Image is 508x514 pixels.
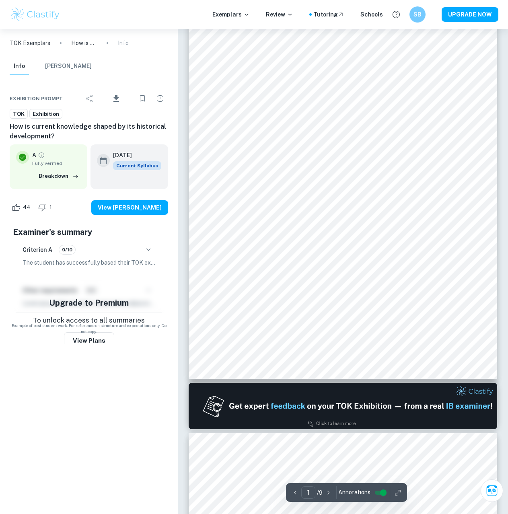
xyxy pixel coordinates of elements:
div: Dislike [36,201,56,214]
h6: How is current knowledge shaped by its historical development? [10,122,168,141]
span: Example of past student work. For reference on structure and expectations only. Do not copy. [10,323,168,335]
span: Current Syllabus [113,161,161,170]
span: Fully verified [32,160,81,167]
span: 9/10 [59,246,75,253]
p: The student has successfully based their TOK exhibition on one of the IBO's 35 prompts, specifica... [23,258,155,267]
button: UPGRADE NOW [442,7,498,22]
h6: SB [413,10,422,19]
span: 44 [19,204,35,212]
p: A [32,151,36,160]
button: [PERSON_NAME] [45,58,92,75]
span: Annotations [338,488,370,497]
p: To unlock access to all summaries [33,315,145,326]
button: Info [10,58,29,75]
button: View [PERSON_NAME] [91,200,168,215]
span: Exhibition [30,110,62,118]
button: SB [409,6,426,23]
a: TOK Exemplars [10,39,50,47]
a: Grade fully verified [38,152,45,159]
h6: [DATE] [113,151,155,160]
h6: Criterion A [23,245,52,254]
p: Info [118,39,129,47]
p: / 9 [317,488,323,497]
button: Help and Feedback [389,8,403,21]
img: Clastify logo [10,6,61,23]
div: This exemplar is based on the current syllabus. Feel free to refer to it for inspiration/ideas wh... [113,161,161,170]
h5: Upgrade to Premium [49,297,129,309]
div: Report issue [152,90,168,107]
div: Bookmark [134,90,150,107]
a: Schools [360,10,383,19]
button: Ask Clai [481,479,503,502]
div: Like [10,201,35,214]
a: TOK [10,109,28,119]
p: Exemplars [212,10,250,19]
a: Tutoring [313,10,344,19]
p: Review [266,10,293,19]
p: How is current knowledge shaped by its historical development? [71,39,97,47]
h5: Examiner's summary [13,226,165,238]
button: View Plans [64,332,114,349]
div: Download [99,88,133,109]
div: Share [82,90,98,107]
a: Exhibition [29,109,62,119]
span: Exhibition Prompt [10,95,63,102]
button: Breakdown [37,170,81,182]
img: Ad [189,383,497,429]
span: TOK [10,110,27,118]
span: 1 [45,204,56,212]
